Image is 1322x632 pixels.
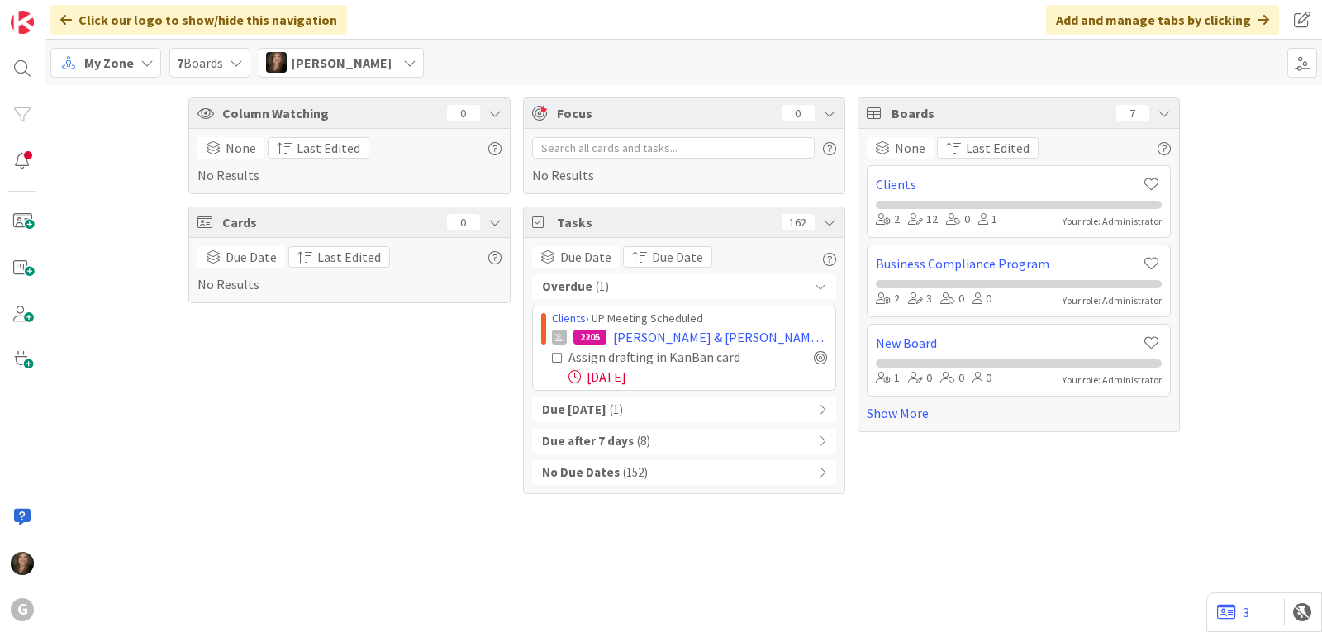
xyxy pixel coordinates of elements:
b: 7 [177,55,183,71]
div: 0 [940,290,964,308]
div: 12 [908,211,938,229]
span: Boards [892,103,1108,123]
div: 2205 [573,330,606,345]
span: Due Date [226,247,277,267]
div: 0 [940,369,964,387]
span: [PERSON_NAME] [292,53,392,73]
div: No Results [197,137,502,185]
a: Clients [876,174,1142,194]
div: 0 [908,369,932,387]
div: 2 [876,211,900,229]
span: None [226,138,256,158]
span: Last Edited [317,247,381,267]
a: Show More [867,403,1171,423]
div: 2 [876,290,900,308]
div: Your role: Administrator [1063,373,1162,387]
div: 7 [1116,105,1149,121]
div: › UP Meeting Scheduled [552,310,827,327]
span: ( 1 ) [596,278,609,297]
span: None [895,138,925,158]
div: Add and manage tabs by clicking [1046,5,1279,35]
span: Last Edited [966,138,1030,158]
div: Click our logo to show/hide this navigation [50,5,347,35]
span: Tasks [557,212,773,232]
a: New Board [876,333,1142,353]
div: 1 [978,211,997,229]
span: ( 152 ) [623,463,648,482]
div: 0 [447,105,480,121]
span: My Zone [84,53,134,73]
div: 0 [946,211,970,229]
a: Business Compliance Program [876,254,1142,273]
div: No Results [197,246,502,294]
div: 3 [908,290,932,308]
span: [PERSON_NAME] & [PERSON_NAME]: LMP Meeting on 9/11 w/CGP [613,327,827,347]
span: ( 1 ) [610,401,623,420]
input: Search all cards and tasks... [532,137,815,159]
button: Last Edited [937,137,1039,159]
img: Visit kanbanzone.com [11,11,34,34]
span: Due Date [560,247,611,267]
img: SB [11,552,34,575]
span: Column Watching [222,103,439,123]
div: 0 [782,105,815,121]
div: Your role: Administrator [1063,293,1162,308]
b: No Due Dates [542,463,620,482]
a: 3 [1217,602,1249,622]
img: SB [266,52,287,73]
button: Last Edited [268,137,369,159]
div: No Results [532,137,836,185]
button: Last Edited [288,246,390,268]
span: Focus [557,103,768,123]
div: [DATE] [568,367,827,387]
b: Due [DATE] [542,401,606,420]
a: Clients [552,311,586,326]
div: 1 [876,369,900,387]
div: Assign drafting in KanBan card [568,347,770,367]
div: 0 [447,214,480,230]
span: Cards [222,212,439,232]
div: 0 [972,369,991,387]
div: 162 [782,214,815,230]
b: Due after 7 days [542,432,634,451]
span: ( 8 ) [637,432,650,451]
div: 0 [972,290,991,308]
div: G [11,598,34,621]
span: Boards [177,53,223,73]
span: Last Edited [297,138,360,158]
span: Due Date [652,247,703,267]
div: Your role: Administrator [1063,214,1162,229]
button: Due Date [623,246,712,268]
b: Overdue [542,278,592,297]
